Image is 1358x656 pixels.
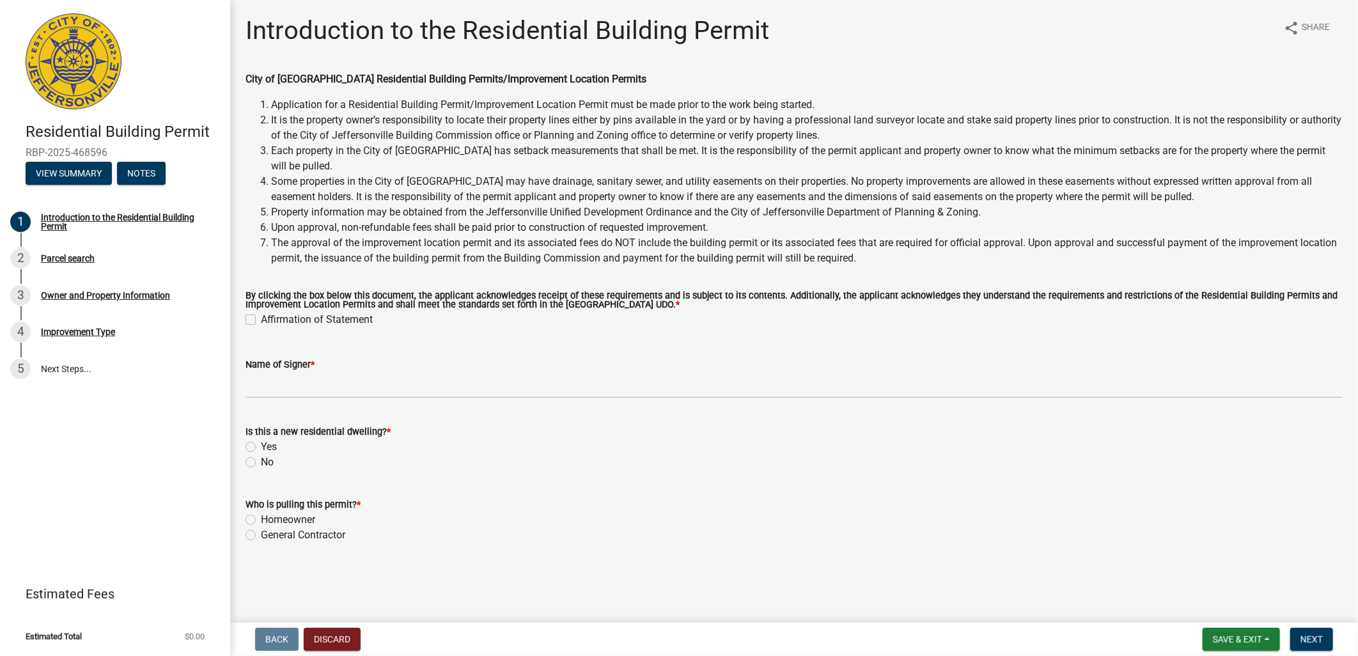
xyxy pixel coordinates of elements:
button: Back [255,628,299,651]
div: 4 [10,322,31,342]
button: Save & Exit [1203,628,1280,651]
img: City of Jeffersonville, Indiana [26,13,121,109]
span: Next [1300,634,1323,644]
label: No [261,455,274,470]
span: RBP-2025-468596 [26,146,205,159]
button: shareShare [1274,15,1340,40]
li: Each property in the City of [GEOGRAPHIC_DATA] has setback measurements that shall be met. It is ... [271,143,1343,174]
li: It is the property owner’s responsibility to locate their property lines either by pins available... [271,113,1343,143]
a: Estimated Fees [10,581,210,607]
div: 5 [10,359,31,379]
button: Next [1290,628,1333,651]
i: share [1284,20,1299,36]
label: By clicking the box below this document, the applicant acknowledges receipt of these requirements... [246,292,1343,310]
div: 2 [10,248,31,269]
h1: Introduction to the Residential Building Permit [246,15,769,46]
label: Yes [261,439,277,455]
span: $0.00 [185,632,205,641]
li: The approval of the improvement location permit and its associated fees do NOT include the buildi... [271,235,1343,266]
li: Upon approval, non-refundable fees shall be paid prior to construction of requested improvement. [271,220,1343,235]
div: Owner and Property Information [41,291,170,300]
div: Introduction to the Residential Building Permit [41,213,210,231]
div: Improvement Type [41,327,115,336]
button: View Summary [26,162,112,185]
li: Some properties in the City of [GEOGRAPHIC_DATA] may have drainage, sanitary sewer, and utility e... [271,174,1343,205]
div: Parcel search [41,254,95,263]
li: Application for a Residential Building Permit/Improvement Location Permit must be made prior to t... [271,97,1343,113]
span: Back [265,634,288,644]
div: 1 [10,212,31,232]
wm-modal-confirm: Summary [26,169,112,179]
wm-modal-confirm: Notes [117,169,166,179]
label: Who is pulling this permit? [246,501,361,510]
label: General Contractor [261,527,345,543]
span: Share [1302,20,1330,36]
h4: Residential Building Permit [26,123,220,141]
label: Affirmation of Statement [261,312,373,327]
strong: City of [GEOGRAPHIC_DATA] Residential Building Permits/Improvement Location Permits [246,73,646,85]
button: Notes [117,162,166,185]
span: Save & Exit [1213,634,1262,644]
span: Estimated Total [26,632,82,641]
button: Discard [304,628,361,651]
li: Property information may be obtained from the Jeffersonville Unified Development Ordinance and th... [271,205,1343,220]
label: Is this a new residential dwelling? [246,428,391,437]
div: 3 [10,285,31,306]
label: Name of Signer [246,361,315,370]
label: Homeowner [261,512,315,527]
